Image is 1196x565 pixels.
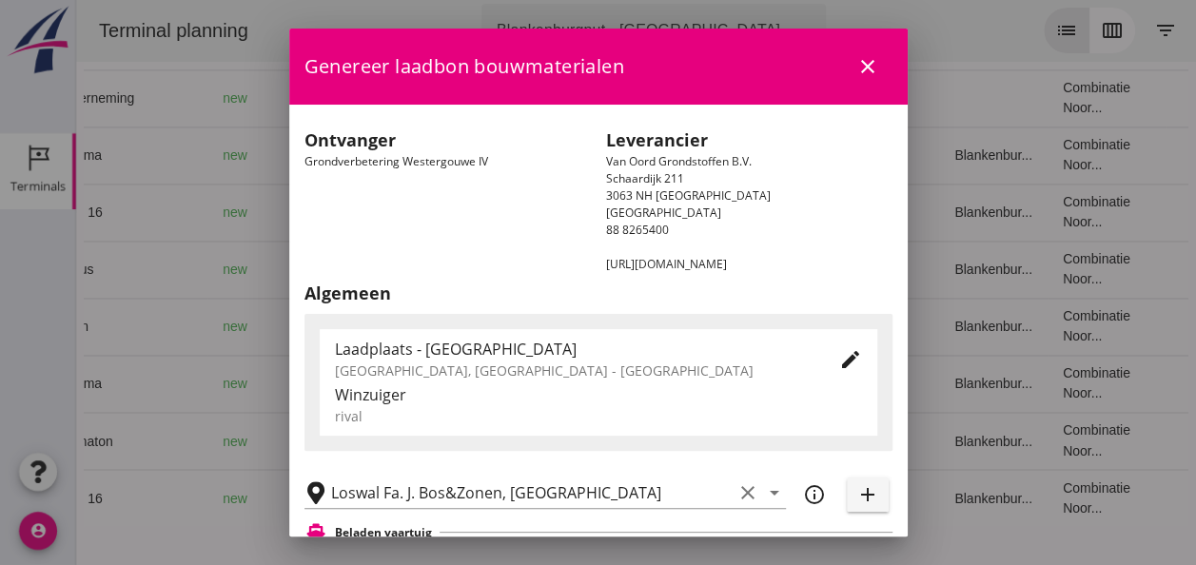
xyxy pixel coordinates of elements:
[131,127,200,184] td: new
[979,19,1002,42] i: list
[215,88,375,108] div: Gouda
[622,412,718,469] td: Ontzilt oph.zan...
[263,491,276,504] i: directions_boat
[716,19,738,42] i: arrow_drop_down
[424,127,529,184] td: 994
[215,317,375,337] div: [GEOGRAPHIC_DATA]
[421,19,704,42] div: Blankenburgput - [GEOGRAPHIC_DATA]
[971,184,1089,241] td: Combinatie Noor...
[362,320,375,333] i: directions_boat
[622,241,718,298] td: Ontzilt oph.zan...
[971,412,1089,469] td: Combinatie Noor...
[622,355,718,412] td: Filling sand
[424,69,529,127] td: 1231
[469,207,484,219] small: m3
[424,469,529,526] td: 1298
[719,241,864,298] td: 18
[131,184,200,241] td: new
[719,469,864,526] td: 18
[719,184,864,241] td: 18
[131,355,200,412] td: new
[469,493,484,504] small: m3
[263,434,276,447] i: directions_boat
[335,406,862,426] div: rival
[971,298,1089,355] td: Combinatie Noor...
[461,436,477,447] small: m3
[131,469,200,526] td: new
[863,184,971,241] td: Blankenbur...
[622,69,718,127] td: Ontzilt oph.zan...
[971,469,1089,526] td: Combinatie Noor...
[298,377,311,390] i: directions_boat
[971,69,1089,127] td: Combinatie Noor...
[424,412,529,469] td: 672
[263,263,276,276] i: directions_boat
[763,481,786,504] i: arrow_drop_down
[863,412,971,469] td: Blankenbur...
[215,146,375,166] div: [GEOGRAPHIC_DATA]
[719,355,864,412] td: 18
[863,127,971,184] td: Blankenbur...
[971,127,1089,184] td: Combinatie Noor...
[297,120,598,281] div: Grondverbetering Westergouwe IV
[263,205,276,219] i: directions_boat
[622,127,718,184] td: Filling sand
[335,338,809,360] div: Laadplaats - [GEOGRAPHIC_DATA]
[362,148,375,162] i: directions_boat
[424,355,529,412] td: 994
[606,127,892,153] h2: Leverancier
[335,383,862,406] div: Winzuiger
[719,412,864,469] td: 18
[863,355,971,412] td: Blankenbur...
[461,321,477,333] small: m3
[598,120,900,281] div: Van Oord Grondstoffen B.V. Schaardijk 211 3063 NH [GEOGRAPHIC_DATA] [GEOGRAPHIC_DATA] 88 8265400 ...
[461,150,477,162] small: m3
[131,298,200,355] td: new
[1025,19,1048,42] i: calendar_view_week
[622,469,718,526] td: Ontzilt oph.zan...
[424,184,529,241] td: 1298
[856,55,879,78] i: close
[131,241,200,298] td: new
[839,348,862,371] i: edit
[263,91,276,105] i: directions_boat
[856,483,879,506] i: add
[863,469,971,526] td: Blankenbur...
[304,281,892,306] h2: Algemeen
[719,298,864,355] td: 18
[131,412,200,469] td: new
[215,260,375,280] div: Gouda
[424,298,529,355] td: 480
[469,93,484,105] small: m3
[424,241,529,298] td: 999
[971,241,1089,298] td: Combinatie Noor...
[131,69,200,127] td: new
[803,483,826,506] i: info_outline
[8,17,187,44] div: Terminal planning
[215,431,375,451] div: Gouda
[863,241,971,298] td: Blankenbur...
[215,203,375,223] div: Gouda
[719,127,864,184] td: 18
[215,488,375,508] div: Gouda
[461,264,477,276] small: m3
[461,379,477,390] small: m3
[719,69,864,127] td: 18
[622,184,718,241] td: Ontzilt oph.zan...
[215,374,375,394] div: Papendrecht
[1078,19,1101,42] i: filter_list
[289,29,908,105] div: Genereer laadbon bouwmaterialen
[331,477,733,508] input: Losplaats
[304,127,591,153] h2: Ontvanger
[971,355,1089,412] td: Combinatie Noor...
[736,481,759,504] i: clear
[335,360,809,380] div: [GEOGRAPHIC_DATA], [GEOGRAPHIC_DATA] - [GEOGRAPHIC_DATA]
[863,298,971,355] td: Blankenbur...
[622,298,718,355] td: Filling sand
[335,524,432,541] h2: Beladen vaartuig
